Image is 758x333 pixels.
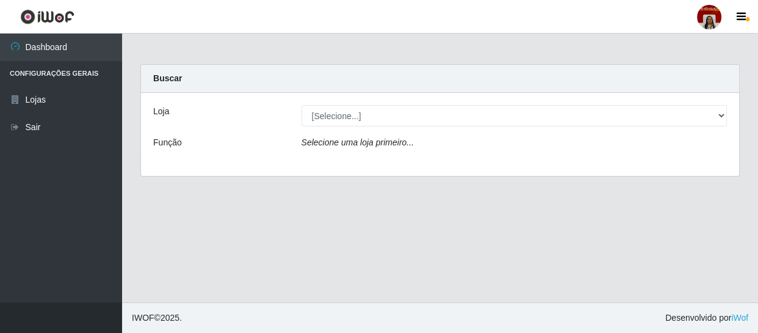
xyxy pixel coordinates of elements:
[20,9,74,24] img: CoreUI Logo
[153,73,182,83] strong: Buscar
[132,313,154,323] span: IWOF
[731,313,748,323] a: iWof
[301,137,414,147] i: Selecione uma loja primeiro...
[132,312,182,324] span: © 2025 .
[153,105,169,118] label: Loja
[153,136,182,149] label: Função
[665,312,748,324] span: Desenvolvido por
